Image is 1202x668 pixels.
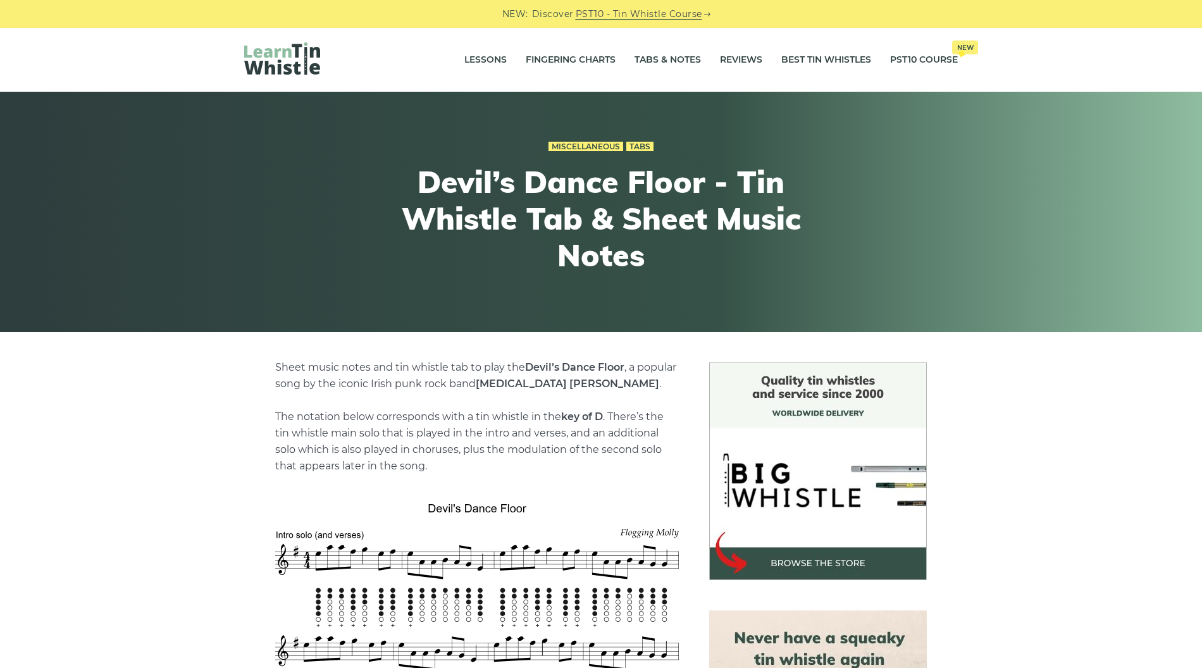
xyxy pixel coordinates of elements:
span: New [952,40,978,54]
a: Lessons [464,44,507,76]
a: Best Tin Whistles [781,44,871,76]
a: Miscellaneous [548,142,623,152]
strong: [MEDICAL_DATA] [PERSON_NAME] [476,378,659,390]
a: Tabs & Notes [635,44,701,76]
a: Tabs [626,142,654,152]
a: Fingering Charts [526,44,616,76]
a: Reviews [720,44,762,76]
strong: Devil’s Dance Floor [525,361,624,373]
img: LearnTinWhistle.com [244,42,320,75]
p: Sheet music notes and tin whistle tab to play the , a popular song by the iconic Irish punk rock ... [275,359,679,474]
a: PST10 CourseNew [890,44,958,76]
img: BigWhistle Tin Whistle Store [709,362,927,580]
strong: key of D [561,411,603,423]
h1: Devil’s Dance Floor - Tin Whistle Tab & Sheet Music Notes [368,164,834,273]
